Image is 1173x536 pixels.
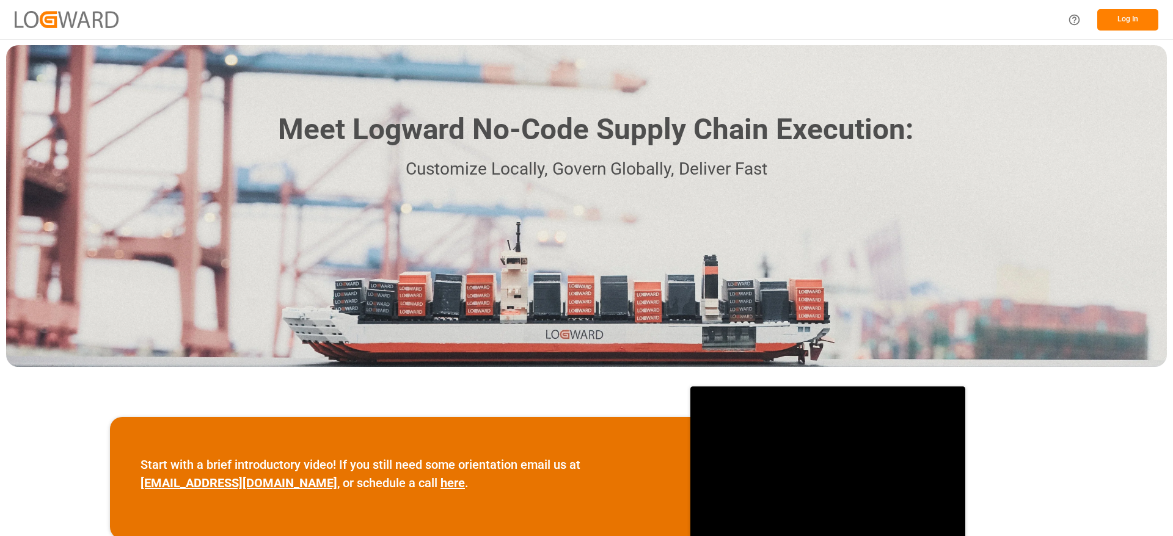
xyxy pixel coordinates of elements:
a: here [440,476,465,490]
p: Customize Locally, Govern Globally, Deliver Fast [260,156,913,183]
button: Log In [1097,9,1158,31]
h1: Meet Logward No-Code Supply Chain Execution: [278,108,913,151]
img: Logward_new_orange.png [15,11,119,27]
p: Start with a brief introductory video! If you still need some orientation email us at , or schedu... [141,455,660,492]
button: Help Center [1061,6,1088,34]
a: [EMAIL_ADDRESS][DOMAIN_NAME] [141,476,337,490]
